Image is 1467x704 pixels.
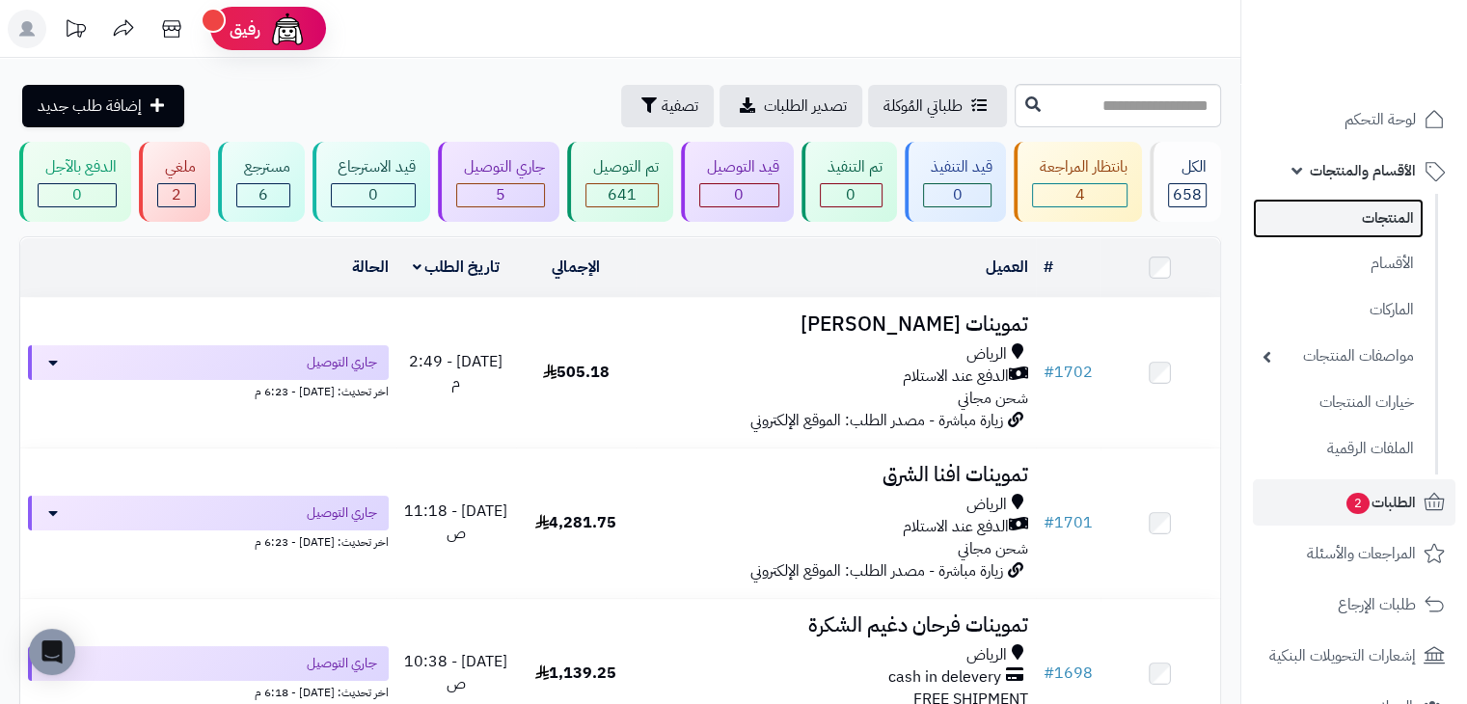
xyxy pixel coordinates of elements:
span: زيارة مباشرة - مصدر الطلب: الموقع الإلكتروني [750,409,1003,432]
div: 0 [924,184,992,206]
a: جاري التوصيل 5 [434,142,563,222]
a: الكل658 [1146,142,1225,222]
div: 641 [586,184,658,206]
a: إشعارات التحويلات البنكية [1253,633,1455,679]
span: 641 [608,183,637,206]
span: جاري التوصيل [307,503,377,523]
div: الدفع بالآجل [38,156,117,178]
div: 0 [39,184,116,206]
span: الرياض [966,494,1007,516]
div: 0 [821,184,882,206]
a: الملفات الرقمية [1253,428,1424,470]
div: قيد التنفيذ [923,156,992,178]
span: 6 [258,183,268,206]
span: 2 [172,183,181,206]
div: ملغي [157,156,196,178]
h3: تموينات افنا الشرق [643,464,1027,486]
div: 0 [700,184,778,206]
div: 0 [332,184,416,206]
span: # [1044,662,1054,685]
span: 1,139.25 [535,662,616,685]
a: الطلبات2 [1253,479,1455,526]
a: بانتظار المراجعة 4 [1010,142,1146,222]
span: شحن مجاني [958,387,1028,410]
span: جاري التوصيل [307,353,377,372]
a: تاريخ الطلب [413,256,501,279]
span: الرياض [966,343,1007,366]
a: #1698 [1044,662,1093,685]
div: 6 [237,184,289,206]
span: # [1044,511,1054,534]
div: مسترجع [236,156,290,178]
span: 0 [368,183,378,206]
a: طلبات الإرجاع [1253,582,1455,628]
a: مواصفات المنتجات [1253,336,1424,377]
span: طلبات الإرجاع [1338,591,1416,618]
a: خيارات المنتجات [1253,382,1424,423]
a: قيد التنفيذ 0 [901,142,1011,222]
a: تصدير الطلبات [720,85,862,127]
span: لوحة التحكم [1345,106,1416,133]
span: 0 [734,183,744,206]
span: الأقسام والمنتجات [1310,157,1416,184]
span: 4,281.75 [535,511,616,534]
div: بانتظار المراجعة [1032,156,1127,178]
span: تصفية [662,95,698,118]
div: قيد التوصيل [699,156,779,178]
div: Open Intercom Messenger [29,629,75,675]
a: الحالة [352,256,389,279]
img: ai-face.png [268,10,307,48]
div: قيد الاسترجاع [331,156,417,178]
span: المراجعات والأسئلة [1307,540,1416,567]
a: الأقسام [1253,243,1424,284]
a: قيد الاسترجاع 0 [309,142,435,222]
span: إشعارات التحويلات البنكية [1269,642,1416,669]
span: رفيق [230,17,260,41]
span: تصدير الطلبات [764,95,847,118]
a: الدفع بالآجل 0 [15,142,135,222]
a: المراجعات والأسئلة [1253,530,1455,577]
a: الماركات [1253,289,1424,331]
div: اخر تحديث: [DATE] - 6:23 م [28,380,389,400]
span: الرياض [966,644,1007,666]
a: #1702 [1044,361,1093,384]
span: 505.18 [543,361,610,384]
a: مسترجع 6 [214,142,309,222]
img: logo-2.png [1336,26,1449,67]
span: 0 [72,183,82,206]
span: جاري التوصيل [307,654,377,673]
a: قيد التوصيل 0 [677,142,798,222]
span: إضافة طلب جديد [38,95,142,118]
div: 5 [457,184,544,206]
span: 0 [846,183,856,206]
span: 5 [496,183,505,206]
span: [DATE] - 11:18 ص [404,500,507,545]
h3: تموينات فرحان دغيم الشكرة [643,614,1027,636]
a: #1701 [1044,511,1093,534]
div: جاري التوصيل [456,156,545,178]
span: 658 [1173,183,1202,206]
a: # [1044,256,1053,279]
button: تصفية [621,85,714,127]
span: # [1044,361,1054,384]
div: تم التوصيل [585,156,659,178]
span: [DATE] - 2:49 م [409,350,503,395]
span: cash in delevery [888,666,1001,689]
span: طلباتي المُوكلة [883,95,963,118]
div: اخر تحديث: [DATE] - 6:18 م [28,681,389,701]
span: 0 [952,183,962,206]
div: 4 [1033,184,1127,206]
span: الطلبات [1345,489,1416,516]
a: طلباتي المُوكلة [868,85,1007,127]
div: الكل [1168,156,1207,178]
span: 2 [1345,492,1371,515]
a: إضافة طلب جديد [22,85,184,127]
span: الدفع عند الاستلام [903,366,1009,388]
a: تم التوصيل 641 [563,142,677,222]
span: [DATE] - 10:38 ص [404,650,507,695]
a: تحديثات المنصة [51,10,99,53]
span: 4 [1075,183,1085,206]
div: اخر تحديث: [DATE] - 6:23 م [28,530,389,551]
a: لوحة التحكم [1253,96,1455,143]
a: تم التنفيذ 0 [798,142,901,222]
